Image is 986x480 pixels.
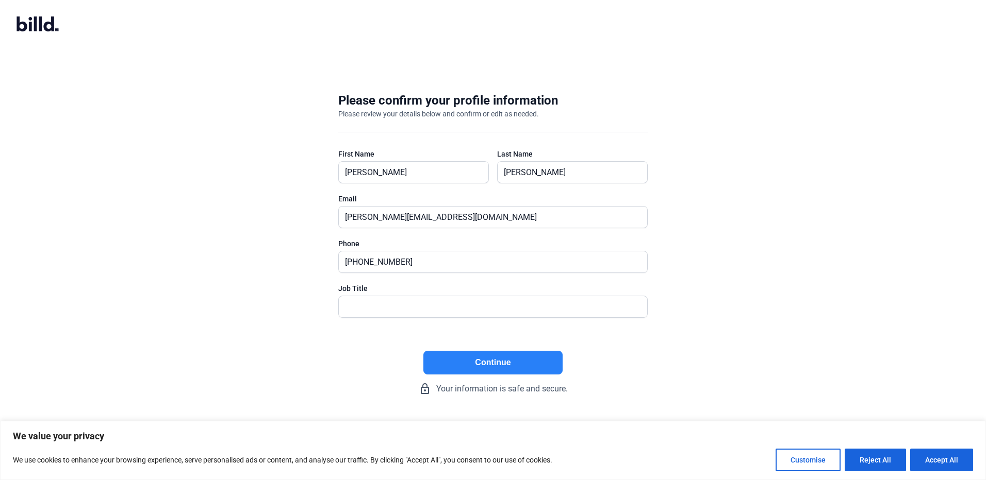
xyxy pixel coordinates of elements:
div: First Name [338,149,489,159]
input: (XXX) XXX-XXXX [339,251,636,272]
div: Your information is safe and secure. [338,383,648,395]
div: Job Title [338,283,648,294]
button: Continue [423,351,563,374]
button: Accept All [910,449,973,471]
div: Last Name [497,149,648,159]
button: Reject All [845,449,906,471]
div: Please confirm your profile information [338,92,558,109]
p: We use cookies to enhance your browsing experience, serve personalised ads or content, and analys... [13,454,552,466]
mat-icon: lock_outline [419,383,431,395]
div: Phone [338,238,648,249]
p: We value your privacy [13,430,973,442]
div: Please review your details below and confirm or edit as needed. [338,109,539,119]
div: Email [338,194,648,204]
button: Customise [776,449,841,471]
